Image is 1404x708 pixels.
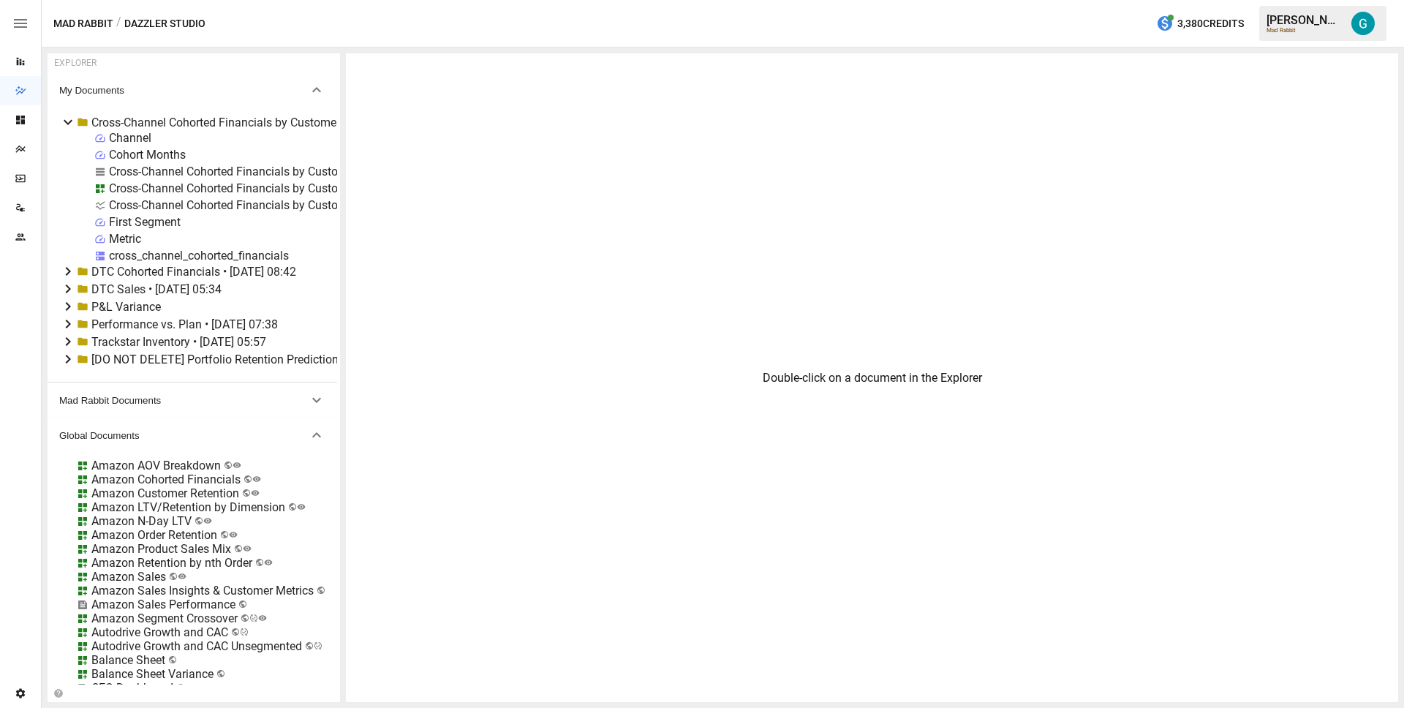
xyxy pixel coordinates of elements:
[91,500,285,514] div: Amazon LTV/Retention by Dimension
[116,15,121,33] div: /
[91,556,252,570] div: Amazon Retention by nth Order
[91,681,173,695] div: CEO Dashboard
[91,486,239,500] div: Amazon Customer Retention
[59,430,308,441] span: Global Documents
[1343,3,1384,44] button: Gavin Acres
[233,461,241,470] svg: Public
[91,116,416,129] div: Cross-Channel Cohorted Financials by Customer • [DATE] 02:40
[91,625,228,639] div: Autodrive Growth and CAC
[91,335,266,349] div: Trackstar Inventory • [DATE] 05:57
[1267,13,1343,27] div: [PERSON_NAME]
[91,459,221,472] div: Amazon AOV Breakdown
[109,165,358,178] div: Cross-Channel Cohorted Financials by Customer
[48,418,337,453] button: Global Documents
[48,383,337,418] button: Mad Rabbit Documents
[91,472,241,486] div: Amazon Cohorted Financials
[48,72,337,108] button: My Documents
[109,181,358,195] div: Cross-Channel Cohorted Financials by Customer
[252,475,261,483] svg: Public
[91,584,314,598] div: Amazon Sales Insights & Customer Metrics
[258,614,267,622] svg: Public
[251,489,260,497] svg: Public
[91,653,165,667] div: Balance Sheet
[109,232,141,246] div: Metric
[54,58,97,68] div: EXPLORER
[109,131,151,145] div: Channel
[91,639,302,653] div: Autodrive Growth and CAC Unsegmented
[50,688,66,698] button: Collapse Folders
[109,215,181,229] div: First Segment
[91,667,214,681] div: Balance Sheet Variance
[240,628,249,636] svg: Published
[109,198,358,212] div: Cross-Channel Cohorted Financials by Customer
[243,544,252,553] svg: Public
[1177,15,1244,33] span: 3,380 Credits
[59,395,308,406] span: Mad Rabbit Documents
[91,611,238,625] div: Amazon Segment Crossover
[91,514,192,528] div: Amazon N-Day LTV
[91,570,166,584] div: Amazon Sales
[91,353,389,366] div: [DO NOT DELETE] Portfolio Retention Prediction Accuracy
[109,148,186,162] div: Cohort Months
[229,530,238,539] svg: Public
[91,265,296,279] div: DTC Cohorted Financials • [DATE] 08:42
[109,249,289,263] div: cross_channel_cohorted_financials
[297,502,306,511] svg: Public
[1351,12,1375,35] img: Gavin Acres
[264,558,273,567] svg: Public
[314,641,322,650] svg: Published
[249,614,258,622] svg: Published
[91,282,222,296] div: DTC Sales • [DATE] 05:34
[91,598,235,611] div: Amazon Sales Performance
[763,371,982,385] div: Double-click on a document in the Explorer
[1150,10,1250,37] button: 3,380Credits
[1267,27,1343,34] div: Mad Rabbit
[178,572,186,581] svg: Public
[91,542,231,556] div: Amazon Product Sales Mix
[91,317,278,331] div: Performance vs. Plan • [DATE] 07:38
[91,300,161,314] div: P&L Variance
[53,15,113,33] button: Mad Rabbit
[91,528,217,542] div: Amazon Order Retention
[203,516,212,525] svg: Public
[59,85,308,96] span: My Documents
